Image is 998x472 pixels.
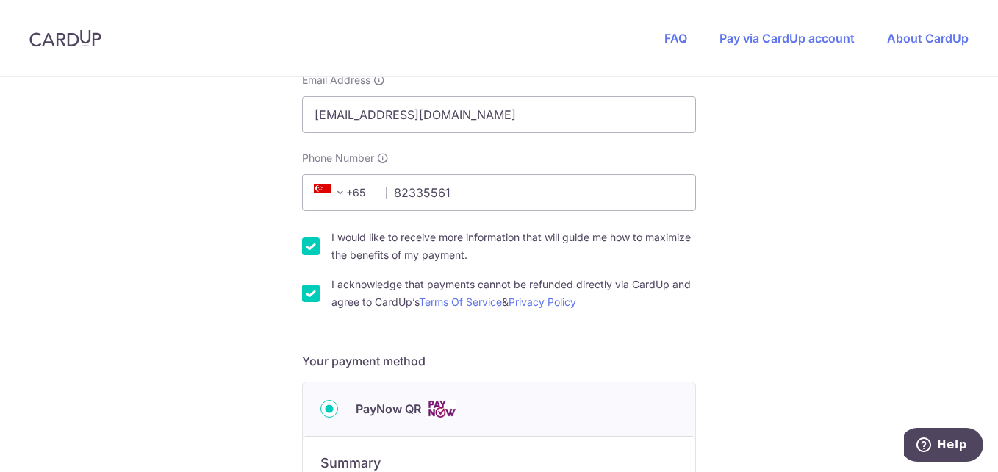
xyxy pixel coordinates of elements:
a: FAQ [664,31,687,46]
a: Privacy Policy [509,296,576,308]
a: About CardUp [887,31,969,46]
span: +65 [309,184,376,201]
span: Phone Number [302,151,374,165]
div: PayNow QR Cards logo [320,400,678,418]
a: Terms Of Service [419,296,502,308]
label: I would like to receive more information that will guide me how to maximize the benefits of my pa... [331,229,696,264]
img: CardUp [29,29,101,47]
span: PayNow QR [356,400,421,418]
iframe: Opens a widget where you can find more information [904,428,983,465]
span: Email Address [302,73,370,87]
span: +65 [314,184,349,201]
h5: Your payment method [302,352,696,370]
img: Cards logo [427,400,456,418]
a: Pay via CardUp account [719,31,855,46]
input: Email address [302,96,696,133]
label: I acknowledge that payments cannot be refunded directly via CardUp and agree to CardUp’s & [331,276,696,311]
h6: Summary [320,454,678,472]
